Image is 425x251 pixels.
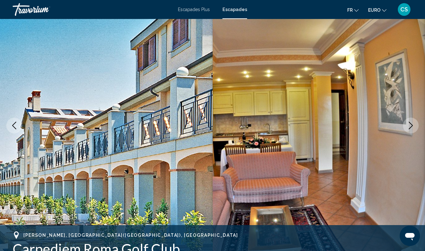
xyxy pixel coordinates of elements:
button: Image précédente [6,118,22,133]
button: Changer de devise [368,5,386,15]
iframe: Button to launch messaging window [400,226,420,246]
button: Changer la langue [347,5,359,15]
span: CS [400,6,408,13]
span: EURO [368,8,380,13]
a: Escapades [222,7,247,12]
a: Escapades Plus [178,7,210,12]
button: Image suivante [403,118,419,133]
a: Travorium [13,3,172,16]
button: Menu utilisateur [396,3,412,16]
span: [PERSON_NAME], [GEOGRAPHIC_DATA]([GEOGRAPHIC_DATA]), [GEOGRAPHIC_DATA] [23,233,238,238]
span: Fr [347,8,353,13]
